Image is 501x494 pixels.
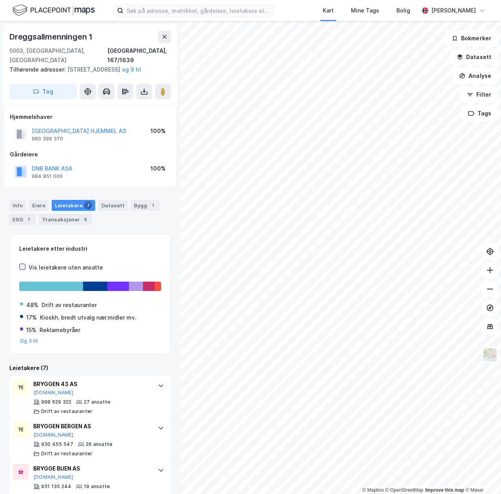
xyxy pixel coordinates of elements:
div: 48% [26,300,38,310]
button: [DOMAIN_NAME] [33,390,74,396]
div: 27 ansatte [84,399,110,405]
div: 15% [26,325,36,335]
div: BRYGGE BUEN AS [33,464,150,473]
div: Info [9,200,26,211]
div: ESG [9,214,36,225]
div: 7 [84,201,92,209]
a: OpenStreetMap [385,487,423,493]
iframe: Chat Widget [462,456,501,494]
span: Tilhørende adresser: [9,66,67,73]
div: 8 [81,216,89,223]
div: 26 ansatte [86,441,112,447]
div: Eiere [29,200,49,211]
div: Bygg [131,200,160,211]
div: Drift av restauranter [42,300,97,310]
button: Analyse [452,68,498,84]
div: Drift av restauranter [41,451,92,457]
div: Transaksjoner [39,214,92,225]
a: Improve this map [425,487,464,493]
div: Leietakere (7) [9,363,171,373]
button: Og 3 til [20,338,38,344]
div: Leietakere etter industri [19,244,161,253]
div: 100% [150,126,166,136]
div: Hjemmelshaver [10,112,170,122]
div: 17% [26,313,37,322]
div: Kontrollprogram for chat [462,456,501,494]
button: [DOMAIN_NAME] [33,474,74,480]
div: Kart [323,6,334,15]
div: Drift av restauranter [41,408,92,415]
div: Datasett [98,200,128,211]
div: Kioskh. bredt utvalg nær.midler mv. [40,313,136,322]
div: [GEOGRAPHIC_DATA], 167/1639 [107,46,171,65]
div: 1 [149,201,157,209]
div: 100% [150,164,166,173]
div: Bolig [396,6,410,15]
img: Z [483,347,497,362]
button: Tags [461,106,498,121]
div: Vis leietakere uten ansatte [29,263,103,272]
input: Søk på adresse, matrikkel, gårdeiere, leietakere eller personer [123,5,273,16]
div: 998 629 322 [41,399,71,405]
div: 19 ansatte [84,483,110,490]
div: 1 [25,216,33,223]
button: Datasett [450,49,498,65]
div: BRYGGEN BERGEN AS [33,422,150,431]
button: [DOMAIN_NAME] [33,432,74,438]
div: [PERSON_NAME] [431,6,476,15]
div: Reklamebyråer [40,325,80,335]
div: 931 135 244 [41,483,71,490]
img: logo.f888ab2527a4732fd821a326f86c7f29.svg [13,4,95,17]
div: Leietakere [52,200,95,211]
div: 930 455 547 [41,441,73,447]
div: 980 399 370 [32,136,63,142]
div: Mine Tags [351,6,379,15]
button: Bokmerker [445,31,498,46]
div: Dreggsallmenningen 1 [9,31,94,43]
button: Tag [9,84,77,99]
div: BRYGGEN 43 AS [33,379,150,389]
div: [STREET_ADDRESS] [9,65,165,74]
a: Mapbox [362,487,384,493]
div: Gårdeiere [10,150,170,159]
div: 5003, [GEOGRAPHIC_DATA], [GEOGRAPHIC_DATA] [9,46,107,65]
button: Filter [460,87,498,102]
div: 984 851 006 [32,173,63,180]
